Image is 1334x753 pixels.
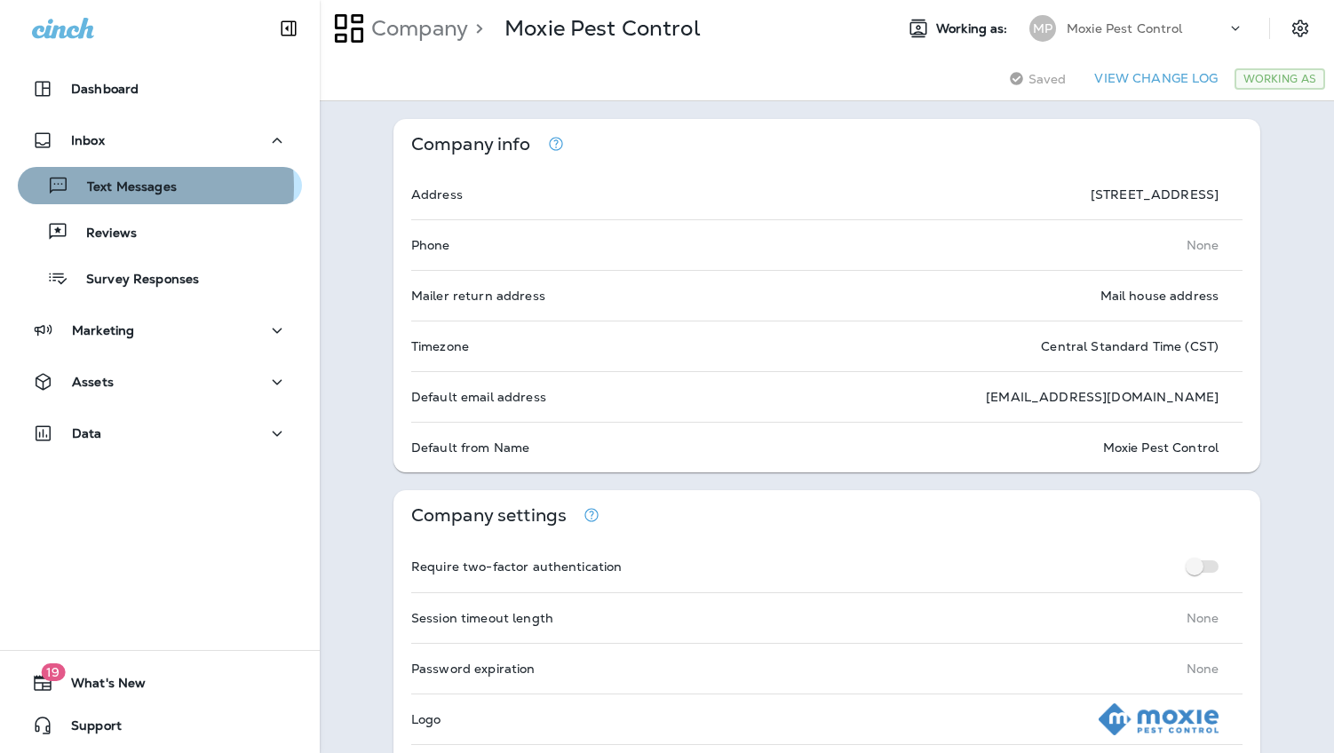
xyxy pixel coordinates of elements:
p: Company info [411,137,531,152]
div: MP [1029,15,1056,42]
p: Central Standard Time (CST) [1041,339,1219,353]
p: Inbox [71,133,105,147]
button: Survey Responses [18,259,302,297]
p: Moxie Pest Control [504,15,701,42]
p: None [1187,611,1219,625]
p: Session timeout length [411,611,553,625]
p: Dashboard [71,82,139,96]
p: Marketing [72,323,134,337]
span: Working as: [936,21,1012,36]
span: Support [53,718,122,740]
p: Timezone [411,339,469,353]
p: [STREET_ADDRESS] [1091,187,1219,202]
p: Text Messages [69,179,177,196]
p: Mail house address [1100,289,1219,303]
p: Company settings [411,508,567,523]
p: Mailer return address [411,289,545,303]
p: Logo [411,712,441,726]
p: Require two-factor authentication [411,559,623,574]
button: 19What's New [18,665,302,701]
p: None [1187,238,1219,252]
p: Reviews [68,226,137,242]
button: View Change Log [1087,65,1225,92]
button: Support [18,708,302,743]
span: Saved [1028,72,1067,86]
button: Text Messages [18,167,302,204]
p: [EMAIL_ADDRESS][DOMAIN_NAME] [986,390,1219,404]
p: Default from Name [411,440,529,455]
div: Working As [1235,68,1325,90]
p: Moxie Pest Control [1103,440,1219,455]
p: Address [411,187,463,202]
span: 19 [41,663,65,681]
button: Data [18,416,302,451]
p: > [468,15,483,42]
button: Inbox [18,123,302,158]
button: Reviews [18,213,302,250]
button: Collapse Sidebar [264,11,314,46]
p: Survey Responses [68,272,199,289]
p: None [1187,662,1219,676]
img: Moxie%20Pest%20Control%20Logo_blue.png [1099,703,1219,735]
button: Settings [1284,12,1316,44]
span: What's New [53,676,146,697]
p: Company [364,15,468,42]
p: Assets [72,375,114,389]
p: Phone [411,238,450,252]
button: Assets [18,364,302,400]
p: Password expiration [411,662,536,676]
p: Default email address [411,390,546,404]
button: Dashboard [18,71,302,107]
button: Marketing [18,313,302,348]
p: Moxie Pest Control [1067,21,1183,36]
p: Data [72,426,102,440]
